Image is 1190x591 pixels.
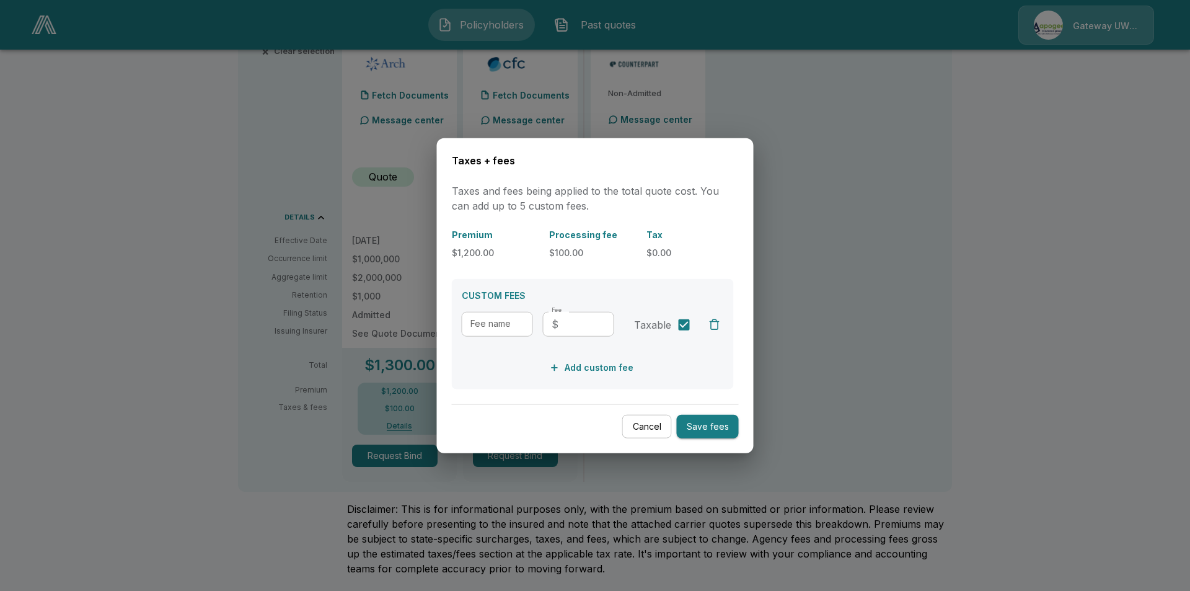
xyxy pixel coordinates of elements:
label: Fee [552,306,562,314]
p: Premium [452,228,539,241]
span: Taxable [634,318,671,332]
h6: Taxes + fees [452,153,739,169]
button: Add custom fee [547,357,638,380]
p: Tax [646,228,734,241]
button: Cancel [622,414,672,438]
p: $0.00 [646,246,734,259]
p: Taxes and fees being applied to the total quote cost. You can add up to 5 custom fees. [452,184,739,213]
p: $100.00 [549,246,637,259]
p: Processing fee [549,228,637,241]
button: Save fees [677,414,739,438]
p: $ [552,317,558,332]
p: CUSTOM FEES [462,289,724,302]
p: $1,200.00 [452,246,539,259]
